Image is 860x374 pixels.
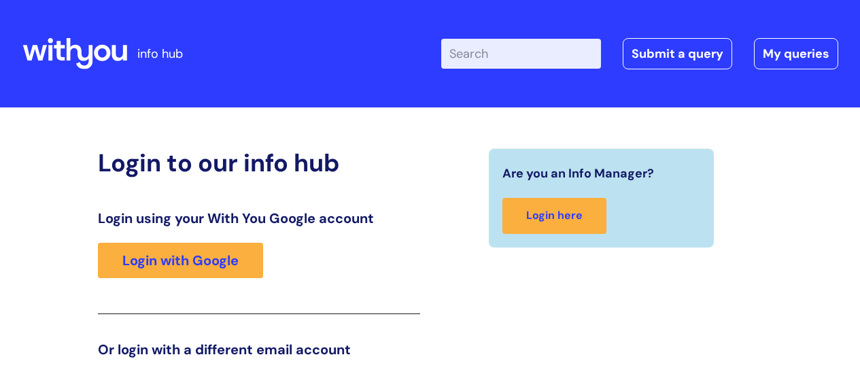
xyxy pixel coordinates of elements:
[754,38,838,69] a: My queries
[137,43,183,65] p: info hub
[502,163,654,184] span: Are you an Info Manager?
[623,38,732,69] a: Submit a query
[98,243,263,278] a: Login with Google
[98,341,420,358] h3: Or login with a different email account
[441,39,601,69] input: Search
[502,198,606,234] a: Login here
[98,210,420,226] h3: Login using your With You Google account
[98,148,420,177] h2: Login to our info hub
